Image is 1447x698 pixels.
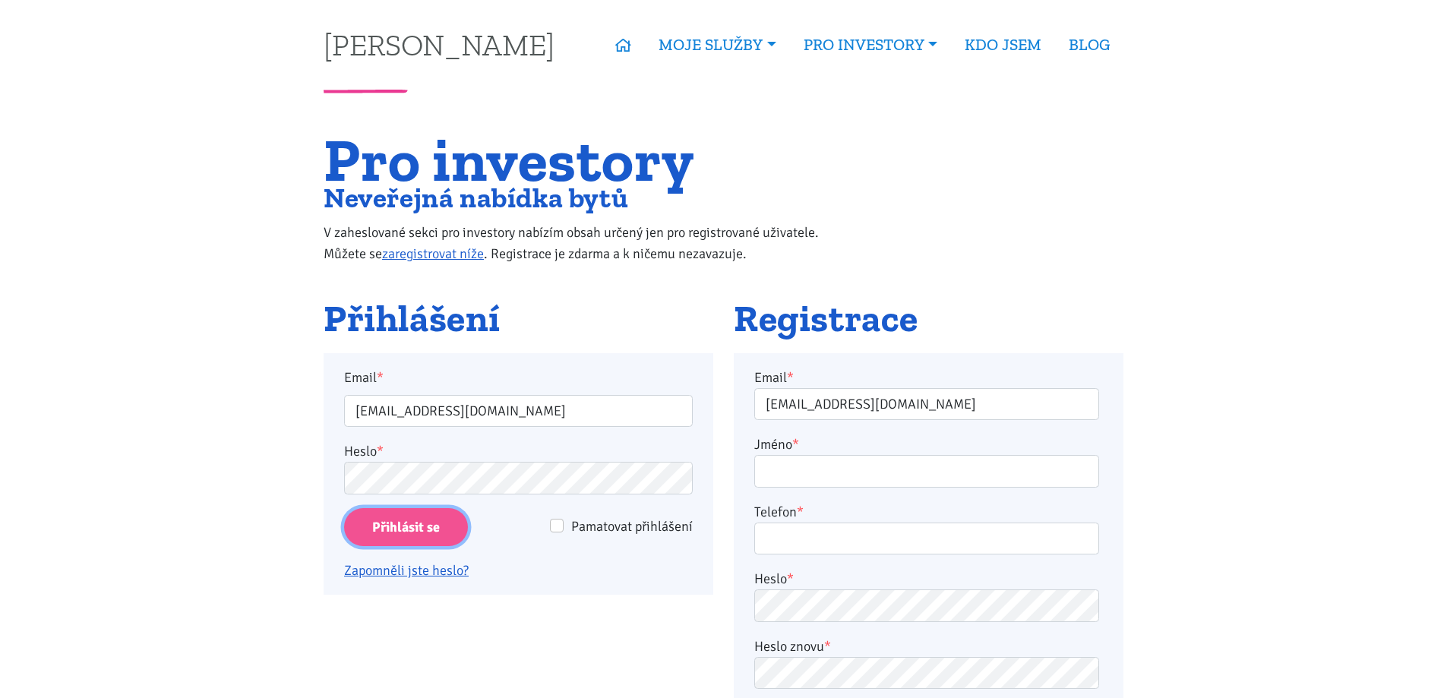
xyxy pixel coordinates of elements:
a: zaregistrovat níže [382,245,484,262]
p: V zaheslované sekci pro investory nabízím obsah určený jen pro registrované uživatele. Můžete se ... [324,222,850,264]
abbr: required [792,436,799,453]
a: MOJE SLUŽBY [645,27,789,62]
h2: Neveřejná nabídka bytů [324,185,850,210]
abbr: required [787,369,794,386]
input: Přihlásit se [344,508,468,547]
a: [PERSON_NAME] [324,30,554,59]
label: Heslo [344,441,384,462]
a: PRO INVESTORY [790,27,951,62]
a: BLOG [1055,27,1123,62]
label: Email [754,367,794,388]
a: KDO JSEM [951,27,1055,62]
span: Pamatovat přihlášení [571,518,693,535]
abbr: required [797,504,804,520]
h2: Přihlášení [324,298,713,340]
label: Telefon [754,501,804,523]
h2: Registrace [734,298,1123,340]
label: Heslo [754,568,794,589]
abbr: required [787,570,794,587]
a: Zapomněli jste heslo? [344,562,469,579]
label: Jméno [754,434,799,455]
abbr: required [824,638,831,655]
label: Email [334,367,703,388]
label: Heslo znovu [754,636,831,657]
h1: Pro investory [324,134,850,185]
